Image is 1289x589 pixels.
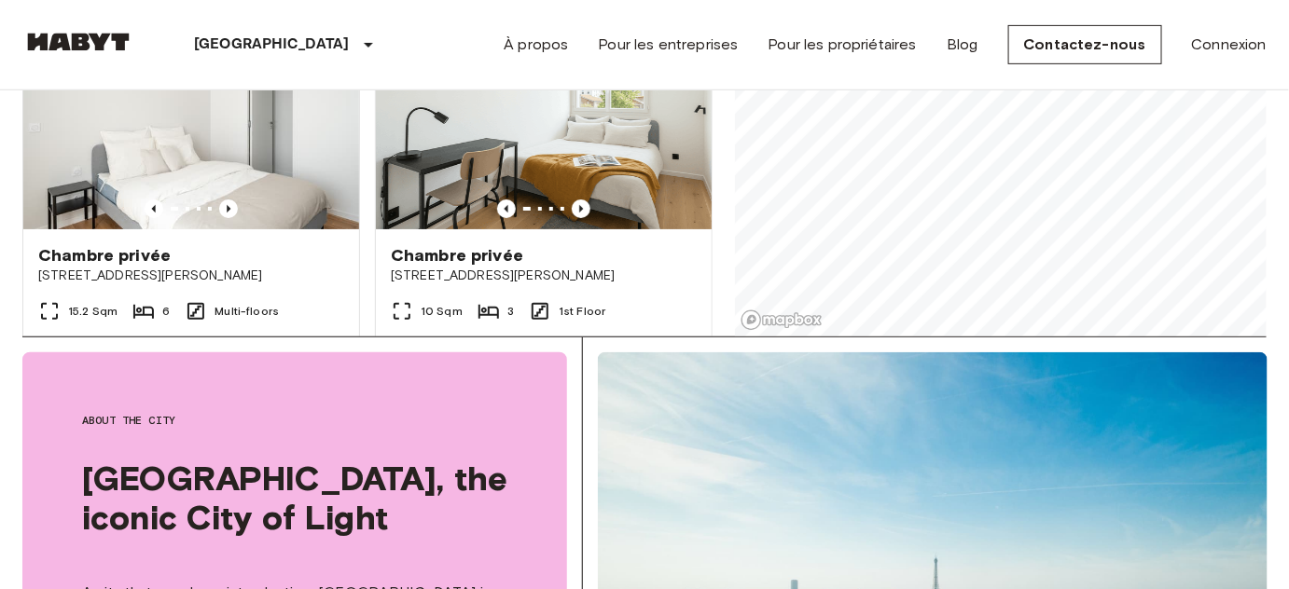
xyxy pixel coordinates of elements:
[22,33,134,51] img: Habyt
[68,303,118,320] span: 15.2 Sqm
[559,303,605,320] span: 1st Floor
[1192,34,1267,56] a: Connexion
[38,244,171,267] span: Chambre privée
[375,5,713,402] a: Marketing picture of unit FR-18-002-015-03HPrevious imagePrevious imageChambre privée[STREET_ADDR...
[769,34,917,56] a: Pour les propriétaires
[391,267,697,285] span: [STREET_ADDRESS][PERSON_NAME]
[572,199,590,218] button: Previous image
[162,303,170,320] span: 6
[376,6,712,229] img: Marketing picture of unit FR-18-002-015-03H
[504,34,568,56] a: À propos
[82,459,507,537] span: [GEOGRAPHIC_DATA], the iconic City of Light
[391,244,523,267] span: Chambre privée
[507,303,514,320] span: 3
[741,309,823,331] a: Mapbox logo
[599,34,739,56] a: Pour les entreprises
[219,199,238,218] button: Previous image
[215,303,279,320] span: Multi-floors
[145,199,163,218] button: Previous image
[38,267,344,285] span: [STREET_ADDRESS][PERSON_NAME]
[497,199,516,218] button: Previous image
[22,5,360,402] a: Marketing picture of unit FR-18-003-003-04Previous imagePrevious imageChambre privée[STREET_ADDRE...
[421,303,463,320] span: 10 Sqm
[1008,25,1162,64] a: Contactez-nous
[23,6,359,229] img: Marketing picture of unit FR-18-003-003-04
[947,34,978,56] a: Blog
[194,34,350,56] p: [GEOGRAPHIC_DATA]
[82,412,507,429] span: About the city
